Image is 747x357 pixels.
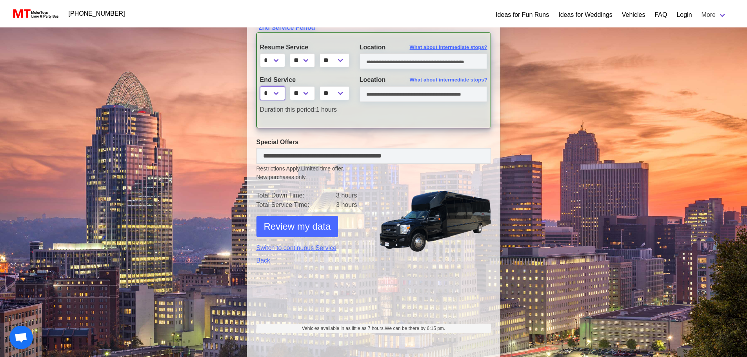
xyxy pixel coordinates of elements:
a: Back [256,256,368,265]
td: 3 hours [336,200,367,210]
label: Location [360,75,487,85]
a: [PHONE_NUMBER] [64,6,130,22]
span: Duration this period: [260,106,316,113]
small: Restrictions Apply. [256,165,491,181]
img: MotorToys Logo [11,8,59,19]
a: Ideas for Weddings [558,10,613,20]
div: 1 hours [254,105,354,114]
a: More [697,7,731,23]
button: Review my data [256,216,338,237]
a: Open chat [9,326,33,349]
a: Ideas for Fun Runs [496,10,549,20]
label: Location [360,43,487,52]
td: Total Service Time: [256,200,336,210]
span: What about intermediate stops? [410,76,487,84]
td: 3 hours [336,191,367,200]
a: Login [676,10,692,20]
span: We can be there by 6:15 pm. [385,326,445,331]
label: Special Offers [256,138,491,147]
span: New purchases only. [256,173,491,181]
span: Vehicles available in as little as 7 hours. [302,325,445,332]
a: Switch to continuous Service [256,243,368,253]
label: Resume Service [260,43,348,52]
td: Total Down Time: [256,191,336,200]
label: End Service [260,75,348,85]
span: Review my data [264,219,331,234]
a: Vehicles [622,10,645,20]
span: Limited time offer. [301,165,344,173]
img: 1.png [380,191,491,252]
a: FAQ [654,10,667,20]
span: What about intermediate stops? [410,43,487,51]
